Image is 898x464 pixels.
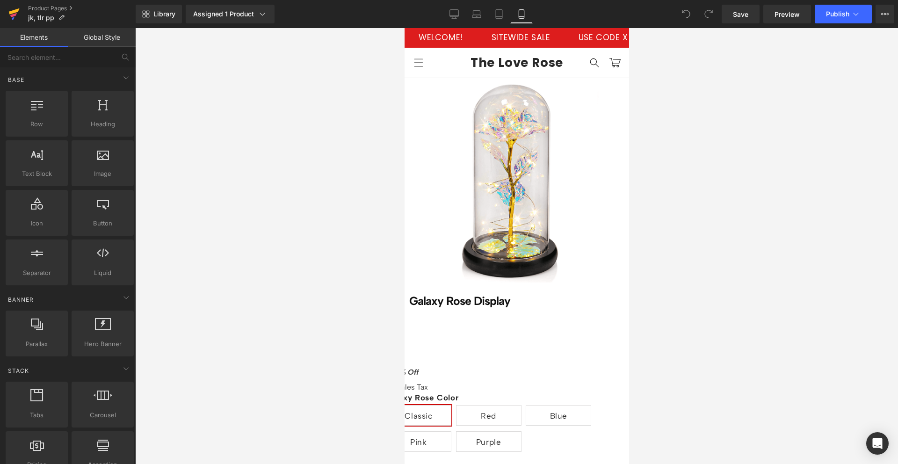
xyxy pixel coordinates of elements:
a: Global Style [68,28,136,47]
a: The Love Rose [62,25,162,44]
span: Stack [7,366,30,375]
p: WELCOME! [205,6,278,14]
span: Separator [8,268,65,278]
span: Pink [6,404,22,423]
span: Icon [8,218,65,228]
a: Preview [763,5,811,23]
a: Tablet [488,5,510,23]
span: Base [7,75,25,84]
span: Blue [145,377,163,397]
span: Galaxy Rose Display [5,266,106,280]
span: Publish [826,10,849,18]
span: Carousel [74,410,131,420]
span: Text Block [8,169,65,179]
a: Mobile [510,5,533,23]
span: The Love Rose [66,26,159,43]
div: Assigned 1 Product [193,9,267,19]
span: Banner [7,295,35,304]
button: Undo [677,5,695,23]
span: Heading [74,119,131,129]
span: Tabs [8,410,65,420]
a: Laptop [465,5,488,23]
span: Purple [72,404,97,423]
span: jk, tlr pp [28,14,54,22]
span: Library [153,10,175,18]
span: Button [74,218,131,228]
button: Publish [815,5,872,23]
summary: Search [180,24,200,45]
div: Open Intercom Messenger [866,432,889,455]
span: Red [76,377,92,397]
a: New Library [136,5,182,23]
button: Redo [699,5,718,23]
span: Row [8,119,65,129]
p: USE CODE X FOR X% OFF! [72,6,205,14]
span: Parallax [8,339,65,349]
span: Liquid [74,268,131,278]
summary: Menu [4,24,24,45]
span: Hero Banner [74,339,131,349]
span: Image [74,169,131,179]
a: Product Pages [28,5,136,12]
button: More [876,5,894,23]
a: Desktop [443,5,465,23]
span: Save [733,9,748,19]
img: Galaxy Rose Display [5,50,209,254]
span: Preview [775,9,800,19]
